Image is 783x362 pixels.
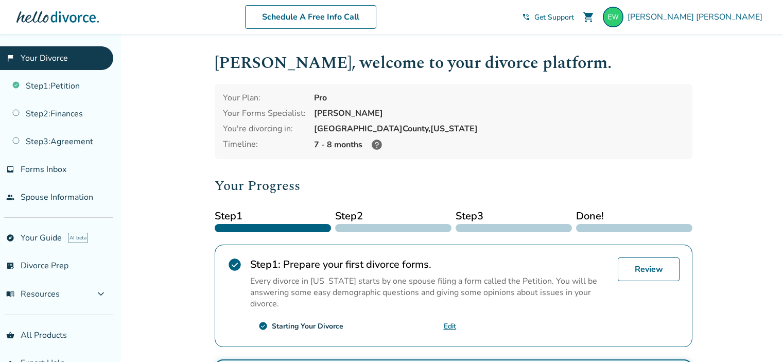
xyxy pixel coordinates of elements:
[314,108,684,119] div: [PERSON_NAME]
[215,50,692,76] h1: [PERSON_NAME] , welcome to your divorce platform.
[314,123,684,134] div: [GEOGRAPHIC_DATA] County, [US_STATE]
[250,275,610,309] p: Every divorce in [US_STATE] starts by one spouse filing a form called the Petition. You will be a...
[228,257,242,272] span: check_circle
[582,11,595,23] span: shopping_cart
[576,209,692,224] span: Done!
[456,209,572,224] span: Step 3
[223,108,306,119] div: Your Forms Specialist:
[6,234,14,242] span: explore
[314,92,684,104] div: Pro
[21,164,66,175] span: Forms Inbox
[732,313,783,362] iframe: Chat Widget
[628,11,767,23] span: [PERSON_NAME] [PERSON_NAME]
[314,139,684,151] div: 7 - 8 months
[522,13,530,21] span: phone_in_talk
[258,321,268,331] span: check_circle
[223,139,306,151] div: Timeline:
[6,165,14,174] span: inbox
[444,321,456,331] a: Edit
[6,331,14,339] span: shopping_basket
[6,262,14,270] span: list_alt_check
[6,193,14,201] span: people
[603,7,623,27] img: emilyweis35@icloud.com
[223,123,306,134] div: You're divorcing in:
[250,257,610,271] h2: Prepare your first divorce forms.
[223,92,306,104] div: Your Plan:
[95,288,107,300] span: expand_more
[250,257,281,271] strong: Step 1 :
[618,257,680,281] a: Review
[6,288,60,300] span: Resources
[534,12,574,22] span: Get Support
[6,290,14,298] span: menu_book
[6,54,14,62] span: flag_2
[68,233,88,243] span: AI beta
[245,5,376,29] a: Schedule A Free Info Call
[335,209,451,224] span: Step 2
[272,321,343,331] div: Starting Your Divorce
[215,176,692,196] h2: Your Progress
[215,209,331,224] span: Step 1
[522,12,574,22] a: phone_in_talkGet Support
